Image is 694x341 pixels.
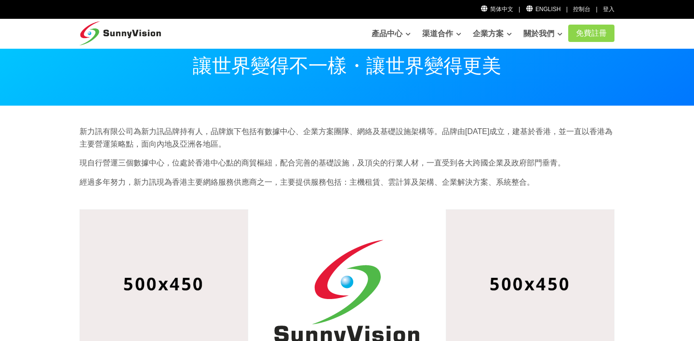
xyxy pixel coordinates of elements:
[525,6,561,13] a: English
[480,6,513,13] a: 简体中文
[473,24,512,43] a: 企業方案
[80,157,614,169] p: 現自行營運三個數據中心，位處於香港中心點的商貿樞紐，配合完善的基礎設施，及頂尖的行業人材，一直受到各大跨國企業及政府部門垂青。
[603,6,614,13] a: 登入
[566,5,568,14] li: |
[596,5,598,14] li: |
[568,25,614,42] a: 免費註冊
[519,5,520,14] li: |
[80,125,614,150] p: 新力訊有限公司為新力訊品牌持有人，品牌旗下包括有數據中心、企業方案團隊、網絡及基礎設施架構等。品牌由[DATE]成立，建基於香港，並一直以香港為主要營運策略點，面向內地及亞洲各地區。
[422,24,461,43] a: 渠道合作
[80,176,614,189] p: 經過多年努力，新力訊現為香港主要網絡服務供應商之一，主要提供服務包括：主機租賃、雲計算及架構、企業解決方案、系統整合。
[573,6,590,13] a: 控制台
[80,56,614,75] p: 讓世界變得不一樣・讓世界變得更美
[523,24,562,43] a: 關於我們
[372,24,411,43] a: 產品中心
